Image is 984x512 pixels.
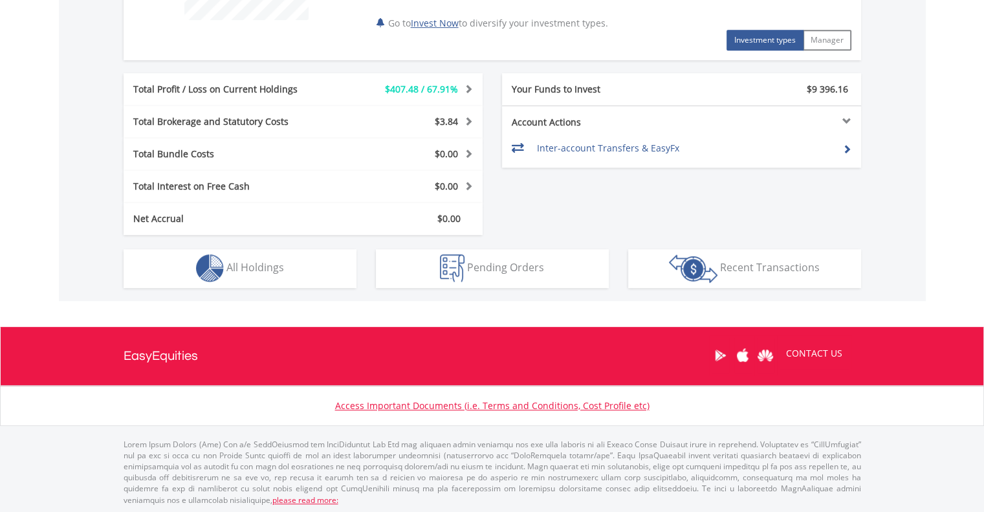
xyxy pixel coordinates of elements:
td: Inter-account Transfers & EasyFx [537,139,833,158]
div: Total Interest on Free Cash [124,180,333,193]
button: Manager [803,30,851,50]
button: Investment types [727,30,804,50]
p: Lorem Ipsum Dolors (Ame) Con a/e SeddOeiusmod tem InciDiduntut Lab Etd mag aliquaen admin veniamq... [124,439,861,506]
button: Recent Transactions [628,249,861,288]
span: $3.84 [435,115,458,128]
a: please read more: [272,495,338,506]
a: Invest Now [411,17,459,29]
span: $0.00 [435,180,458,192]
span: Recent Transactions [720,260,820,274]
img: transactions-zar-wht.png [669,254,717,283]
span: All Holdings [226,260,284,274]
a: Access Important Documents (i.e. Terms and Conditions, Cost Profile etc) [335,399,650,412]
a: EasyEquities [124,327,198,385]
div: Net Accrual [124,212,333,225]
div: Your Funds to Invest [502,83,682,96]
a: CONTACT US [777,335,851,372]
button: All Holdings [124,249,356,288]
span: $0.00 [435,148,458,160]
span: $407.48 / 67.91% [385,83,458,95]
img: pending_instructions-wht.png [440,254,465,282]
a: Huawei [754,335,777,375]
a: Apple [732,335,754,375]
div: Total Bundle Costs [124,148,333,161]
span: $9 396.16 [807,83,848,95]
a: Google Play [709,335,732,375]
div: Total Profit / Loss on Current Holdings [124,83,333,96]
div: Account Actions [502,116,682,129]
span: $0.00 [437,212,461,225]
button: Pending Orders [376,249,609,288]
div: Total Brokerage and Statutory Costs [124,115,333,128]
span: Pending Orders [467,260,544,274]
img: holdings-wht.png [196,254,224,282]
